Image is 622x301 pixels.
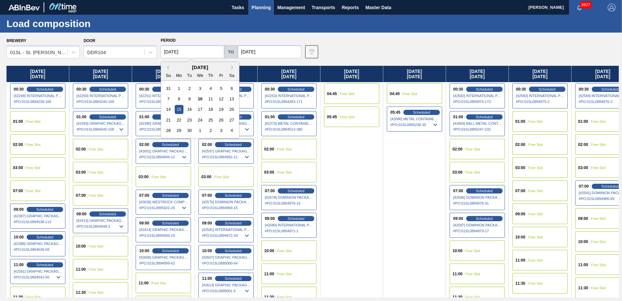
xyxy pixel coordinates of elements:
[509,66,571,82] div: [DATE] [DATE]
[196,71,204,80] div: We
[175,105,183,114] div: Choose Monday, September 15th, 2025
[265,94,314,98] span: [42253] INTERNATIONAL PAPER COMPANY - 0008219781
[383,66,446,82] div: [DATE] [DATE]
[579,87,589,91] span: 00:30
[69,66,132,82] div: [DATE] [DATE]
[13,166,23,170] span: 03:00
[76,291,86,294] span: 11:30
[164,71,173,80] div: Su
[202,232,251,239] span: # PO : 01SL0894972-29
[265,189,275,193] span: 07:00
[288,115,304,119] span: Scheduled
[265,195,314,199] span: [42578] DOMINION PACKAGING, INC. - 0008325026
[453,125,502,133] span: # PO : 01SL0895247-102
[14,263,24,267] span: 11:00
[390,110,400,114] span: 05:45
[390,92,400,96] span: 04:45
[161,45,224,58] input: mm/dd/yyyy
[36,208,53,211] span: Scheduled
[76,267,86,271] span: 11:00
[84,38,95,43] label: Door
[175,94,183,103] div: Choose Monday, September 8th, 2025
[14,214,62,218] span: [42387] GRAPHIC PACKAGING INTERNATIONA - 0008221069
[161,38,176,43] span: Period
[89,267,103,271] span: Free Slot
[14,242,62,246] span: [42388] GRAPHIC PACKAGING INTERNATIONA - 0008221069
[14,87,24,91] span: 00:30
[327,115,337,119] span: 05:45
[76,94,125,98] span: [42250] INTERNATIONAL PAPER COMPANY - 0008219781
[14,235,24,239] span: 10:00
[453,227,502,235] span: # PO : 01SL0894979-17
[26,295,41,299] span: Free Slot
[175,126,183,135] div: Choose Monday, September 29th, 2025
[202,283,251,287] span: [42613] GRAPHIC PACKAGING INTERNATIONA - 0008221069
[202,193,212,197] span: 07:00
[580,1,591,8] span: 8827
[89,244,103,248] span: Free Slot
[139,149,188,153] span: [42601] GRAPHIC PACKAGING INTERNATIONA - 0008221069
[578,143,588,147] span: 02:00
[413,110,430,114] span: Scheduled
[162,143,179,147] span: Scheduled
[99,115,116,119] span: Scheduled
[476,217,493,221] span: Scheduled
[76,193,86,197] span: 07:00
[466,170,480,174] span: Free Slot
[201,175,211,179] span: 03:00
[139,193,149,197] span: 07:00
[258,66,320,82] div: [DATE] [DATE]
[591,166,606,170] span: Free Slot
[13,120,23,123] span: 01:00
[162,193,179,197] span: Scheduled
[164,126,173,135] div: Choose Sunday, September 28th, 2025
[206,94,215,103] div: Choose Thursday, September 11th, 2025
[227,116,236,124] div: Choose Saturday, September 27th, 2025
[202,277,212,280] span: 11:00
[312,4,335,11] span: Transports
[225,277,242,280] span: Scheduled
[76,122,125,125] span: [42393] GRAPHIC PACKAGING INTERNATIONA - 0008221069
[265,125,314,133] span: # PO : 01SL0894513-380
[185,126,194,135] div: Choose Tuesday, September 30th, 2025
[139,259,188,267] span: # PO : 01SL0894999-63
[7,66,69,82] div: [DATE] [DATE]
[206,116,215,124] div: Choose Thursday, September 25th, 2025
[225,249,242,253] span: Scheduled
[217,71,225,80] div: Fr
[89,193,103,197] span: Free Slot
[217,94,225,103] div: Choose Friday, September 12th, 2025
[320,66,383,82] div: [DATE] [DATE]
[185,116,194,124] div: Choose Tuesday, September 23rd, 2025
[578,286,588,290] span: 11:30
[139,87,149,91] span: 00:30
[528,235,543,239] span: Free Slot
[175,71,183,80] div: Mo
[227,126,236,135] div: Choose Saturday, October 4th, 2025
[453,195,502,199] span: [42586] DOMINION PACKAGING, INC. - 0008325026
[227,94,236,103] div: Choose Saturday, September 13th, 2025
[453,147,463,151] span: 02:00
[206,126,215,135] div: Choose Thursday, October 2nd, 2025
[139,228,188,232] span: [42414] GRAPHIC PACKAGING INTERNATIONA - 0008221069
[578,166,588,170] span: 03:00
[26,143,41,147] span: Free Slot
[403,92,417,96] span: Free Slot
[196,94,204,103] div: Choose Wednesday, September 10th, 2025
[277,272,292,276] span: Free Slot
[591,240,606,244] span: Free Slot
[76,222,125,230] span: # PO : 01SL0894548-3
[214,175,229,179] span: Free Slot
[579,184,589,188] span: 07:00
[217,84,225,93] div: Choose Friday, September 5th, 2025
[87,50,106,55] div: DDR104
[466,295,480,299] span: Free Slot
[202,228,251,232] span: [42581] INTERNATIONAL PAPER COMPANY - 0008219781
[528,281,543,285] span: Free Slot
[578,240,588,244] span: 10:00
[516,87,526,91] span: 00:30
[202,204,251,212] span: # PO : 01SL0894969-15
[164,84,173,93] div: Choose Sunday, August 31st, 2025
[591,263,606,267] span: Free Slot
[76,98,125,106] span: # PO : 01SL0894240-169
